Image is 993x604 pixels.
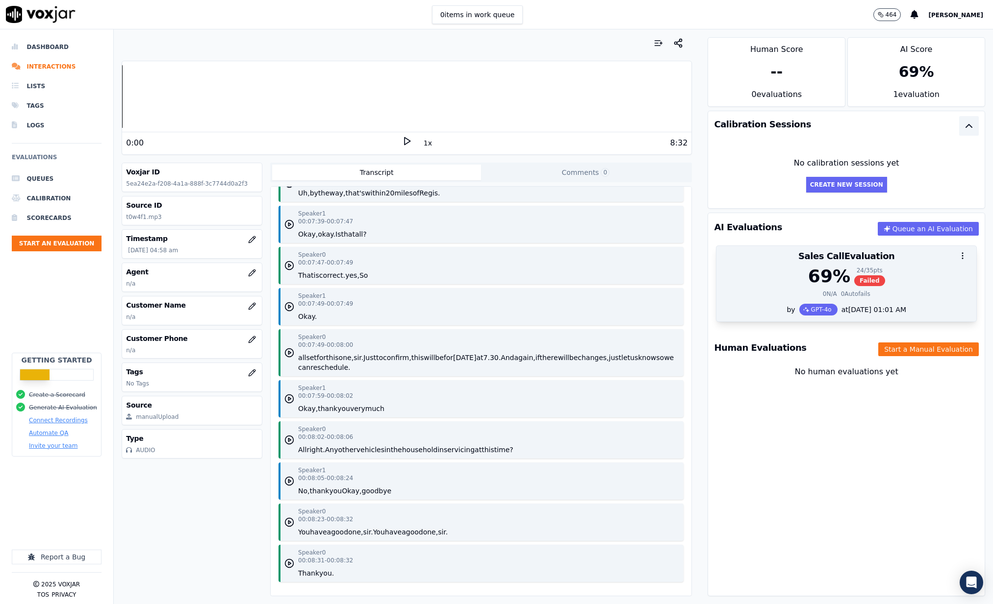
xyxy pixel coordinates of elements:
div: at [DATE] 01:01 AM [838,305,906,314]
p: 00:08:05 - 00:08:24 [298,474,353,482]
p: Speaker 1 [298,384,326,392]
button: will [424,353,435,362]
button: other [338,445,356,455]
button: Okay, [298,404,318,413]
button: Okay, [298,229,318,239]
div: 69 % [808,266,850,286]
button: us [630,353,638,362]
button: can [298,362,310,372]
button: if [535,353,540,362]
li: Tags [12,96,102,116]
p: 00:07:49 - 00:08:00 [298,341,353,349]
button: at [476,353,483,362]
button: That [298,270,314,280]
button: that [341,229,355,239]
button: Invite your team [29,442,77,450]
button: all? [355,229,367,239]
button: servicing [444,445,475,455]
a: Queues [12,169,102,189]
p: 2025 Voxjar [41,580,80,588]
button: 7 [484,353,488,362]
button: Uh, [298,188,310,198]
button: have [310,527,327,537]
button: again, [514,353,535,362]
p: Speaker 0 [298,333,326,341]
span: [PERSON_NAME] [928,12,983,19]
h6: Evaluations [12,151,102,169]
button: Thank [298,568,319,578]
p: n/a [126,280,258,288]
button: Just [363,353,376,362]
h3: Timestamp [126,234,258,243]
button: Connect Recordings [29,416,88,424]
button: be [569,353,578,362]
a: Calibration [12,189,102,208]
button: .30. [487,353,501,362]
button: Queue an AI Evaluation [878,222,979,236]
button: changes, [578,353,609,362]
p: Speaker 0 [298,549,326,556]
button: time? [494,445,513,455]
button: you [337,404,350,413]
button: sir. [363,527,373,537]
div: No calibration sessions yet [724,157,969,169]
button: set [306,353,316,362]
button: sir. [438,527,448,537]
button: No, [298,486,310,496]
div: Human Score [708,38,845,55]
button: have [385,527,402,537]
h3: Voxjar ID [126,167,258,177]
button: miles [394,188,412,198]
p: 00:07:59 - 00:08:02 [298,392,353,400]
span: Failed [854,275,885,286]
button: Privacy [51,591,76,599]
button: confirm, [383,353,411,362]
button: Start an Evaluation [12,236,102,251]
button: thank [310,486,330,496]
div: 1 evaluation [848,89,985,106]
div: 8:32 [670,137,687,149]
button: 0items in work queue [432,5,523,24]
button: good [406,527,423,537]
span: 0 [601,168,610,177]
p: Speaker 1 [298,210,326,217]
button: by [310,188,318,198]
a: Interactions [12,57,102,76]
p: Speaker 1 [298,292,326,300]
button: one, [423,527,438,537]
button: reschedule. [310,362,350,372]
h3: Customer Name [126,300,258,310]
button: yes, [345,270,359,280]
button: all [298,353,306,362]
button: [DATE] [453,353,476,362]
div: 0 Autofails [841,290,870,298]
h3: Human Evaluations [714,343,806,352]
div: -- [770,63,783,81]
h3: Tags [126,367,258,377]
button: okay. [318,229,335,239]
button: Report a Bug [12,550,102,564]
h3: Source ID [126,200,258,210]
p: 00:07:49 - 00:07:49 [298,300,353,308]
button: 20 [386,188,395,198]
button: will [558,353,569,362]
div: AUDIO [136,446,155,454]
button: to [376,353,383,362]
button: let [621,353,630,362]
button: be [435,353,444,362]
a: Logs [12,116,102,135]
p: Speaker 1 [298,466,326,474]
button: And [501,353,514,362]
button: 464 [873,8,901,21]
p: [DATE] 04:58 am [128,246,258,254]
button: [PERSON_NAME] [928,9,993,21]
button: You [373,527,385,537]
button: the [318,188,330,198]
div: AI Score [848,38,985,55]
button: one, [348,527,363,537]
button: you. [319,568,334,578]
button: Transcript [272,165,481,180]
h3: Source [126,400,258,410]
button: you [329,486,342,496]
